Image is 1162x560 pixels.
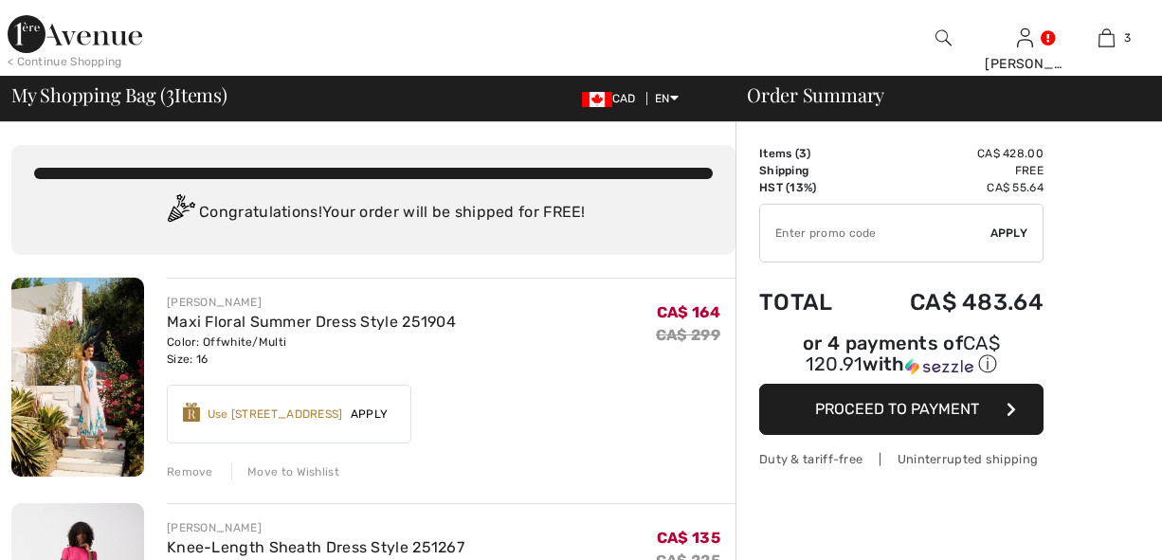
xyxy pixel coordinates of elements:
div: < Continue Shopping [8,53,122,70]
div: Order Summary [724,85,1151,104]
s: CA$ 299 [656,326,720,344]
span: Apply [343,406,396,423]
span: My Shopping Bag ( Items) [11,85,227,104]
div: Congratulations! Your order will be shipped for FREE! [34,194,713,232]
td: Total [759,270,860,334]
img: Sezzle [905,358,973,375]
div: [PERSON_NAME] [167,519,464,536]
img: search the website [935,27,952,49]
a: Maxi Floral Summer Dress Style 251904 [167,313,456,331]
td: CA$ 483.64 [860,270,1044,334]
div: or 4 payments of with [759,334,1044,377]
img: Maxi Floral Summer Dress Style 251904 [11,278,144,477]
img: Congratulation2.svg [161,194,199,232]
td: CA$ 428.00 [860,145,1044,162]
span: CA$ 120.91 [806,332,1000,375]
img: My Info [1017,27,1033,49]
div: Use [STREET_ADDRESS] [208,406,343,423]
input: Promo code [760,205,990,262]
span: EN [655,92,679,105]
td: HST (13%) [759,179,860,196]
div: [PERSON_NAME] [985,54,1064,74]
img: Canadian Dollar [582,92,612,107]
span: CA$ 164 [657,303,720,321]
span: CAD [582,92,644,105]
span: Proceed to Payment [815,400,979,418]
a: Knee-Length Sheath Dress Style 251267 [167,538,464,556]
span: 3 [1124,29,1131,46]
span: 3 [799,147,807,160]
span: CA$ 135 [657,529,720,547]
div: or 4 payments ofCA$ 120.91withSezzle Click to learn more about Sezzle [759,334,1044,384]
span: 3 [166,81,174,105]
div: Move to Wishlist [231,463,339,480]
td: Free [860,162,1044,179]
td: Shipping [759,162,860,179]
img: Reward-Logo.svg [183,403,200,422]
a: 3 [1066,27,1146,49]
img: My Bag [1098,27,1115,49]
div: Remove [167,463,213,480]
div: Duty & tariff-free | Uninterrupted shipping [759,450,1044,468]
div: Color: Offwhite/Multi Size: 16 [167,334,456,368]
a: Sign In [1017,28,1033,46]
td: CA$ 55.64 [860,179,1044,196]
button: Proceed to Payment [759,384,1044,435]
div: [PERSON_NAME] [167,294,456,311]
td: Items ( ) [759,145,860,162]
span: Apply [990,225,1028,242]
img: 1ère Avenue [8,15,142,53]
